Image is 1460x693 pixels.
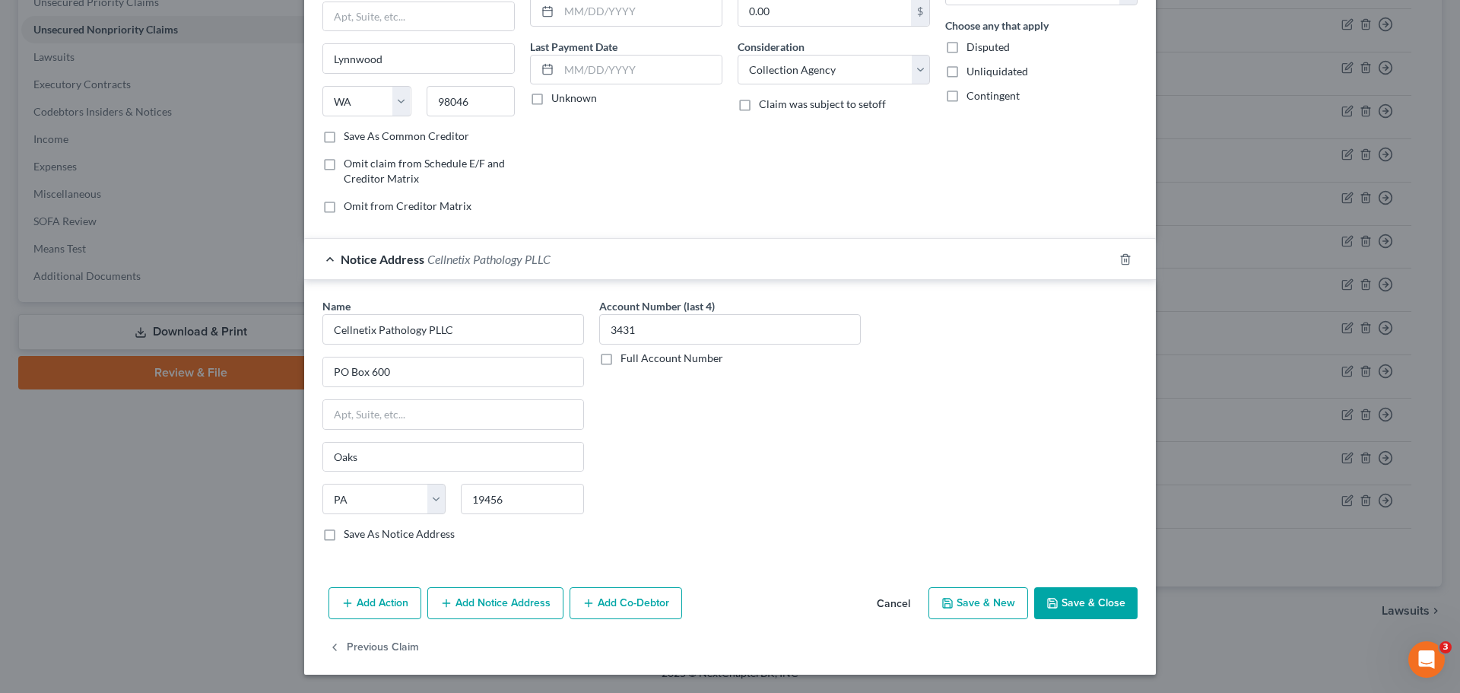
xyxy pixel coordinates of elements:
button: Add Notice Address [427,587,563,619]
span: Disputed [966,40,1010,53]
span: Cellnetix Pathology PLLC [427,252,551,266]
input: Enter address... [323,358,583,386]
input: Search by name... [322,314,584,345]
button: Add Co-Debtor [570,587,682,619]
input: Enter city... [323,44,514,73]
label: Unknown [551,91,597,106]
iframe: Intercom live chat [1408,641,1445,678]
span: Omit from Creditor Matrix [344,199,471,212]
span: Contingent [966,89,1020,102]
input: Enter city... [323,443,583,472]
button: Add Action [328,587,421,619]
span: Notice Address [341,252,424,266]
input: Apt, Suite, etc... [323,400,583,429]
span: Omit claim from Schedule E/F and Creditor Matrix [344,157,505,185]
span: Claim was subject to setoff [759,97,886,110]
label: Consideration [738,39,805,55]
label: Save As Notice Address [344,526,455,542]
input: XXXX [599,314,861,345]
span: 3 [1439,641,1452,653]
input: Enter zip.. [461,484,584,514]
button: Save & Close [1034,587,1138,619]
label: Save As Common Creditor [344,129,469,144]
label: Account Number (last 4) [599,298,715,314]
input: Apt, Suite, etc... [323,2,514,31]
span: Unliquidated [966,65,1028,78]
label: Last Payment Date [530,39,617,55]
input: MM/DD/YYYY [559,56,722,84]
input: Enter zip... [427,86,516,116]
span: Name [322,300,351,313]
button: Save & New [928,587,1028,619]
label: Choose any that apply [945,17,1049,33]
button: Cancel [865,589,922,619]
label: Full Account Number [620,351,723,366]
button: Previous Claim [328,631,419,663]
